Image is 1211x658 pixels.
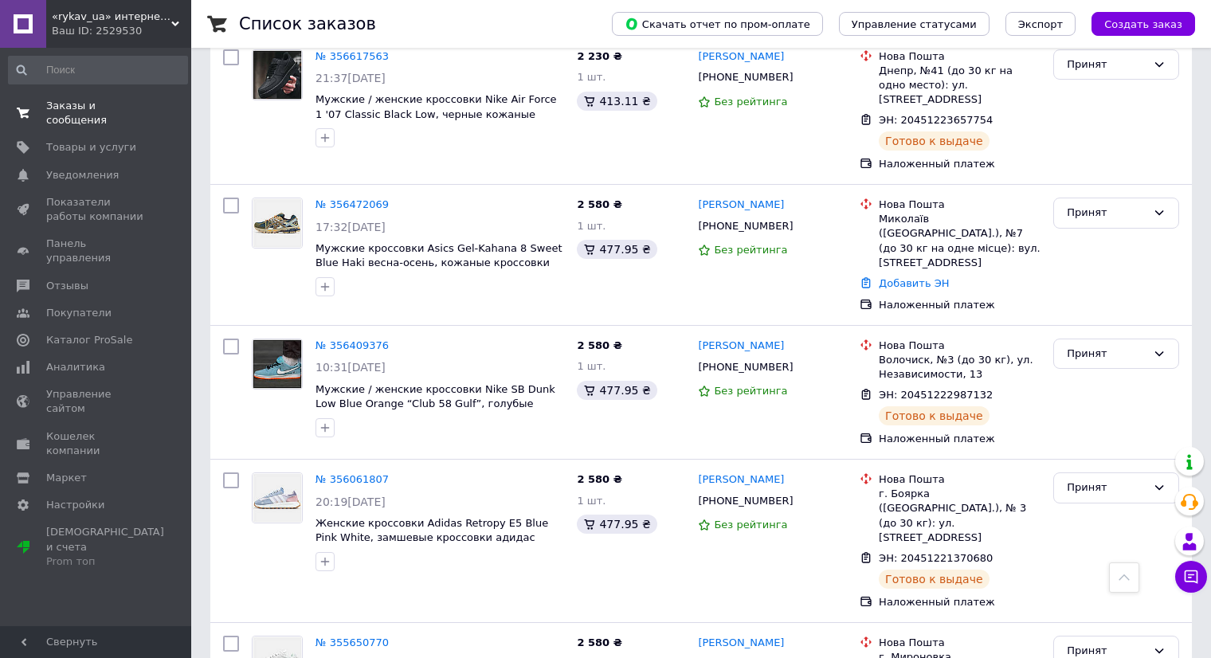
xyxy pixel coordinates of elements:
[852,18,977,30] span: Управление статусами
[879,406,989,425] div: Готово к выдаче
[839,12,990,36] button: Управление статусами
[252,472,303,523] a: Фото товару
[46,237,147,265] span: Панель управления
[695,67,796,88] div: [PHONE_NUMBER]
[879,487,1041,545] div: г. Боярка ([GEOGRAPHIC_DATA].), № 3 (до 30 кг): ул. [STREET_ADDRESS]
[695,216,796,237] div: [PHONE_NUMBER]
[879,298,1041,312] div: Наложенный платеж
[698,198,784,213] a: [PERSON_NAME]
[879,636,1041,650] div: Нова Пошта
[577,92,656,111] div: 413.11 ₴
[46,554,164,569] div: Prom топ
[46,498,104,512] span: Настройки
[698,636,784,651] a: [PERSON_NAME]
[714,519,787,531] span: Без рейтинга
[315,93,557,135] a: Мужские / женские кроссовки Nike Air Force 1 '07 Classic Black Low, черные кожаные кроссовки найк...
[1067,57,1146,73] div: Принят
[315,221,386,233] span: 17:32[DATE]
[315,72,386,84] span: 21:37[DATE]
[239,14,376,33] h1: Список заказов
[1104,18,1182,30] span: Создать заказ
[46,360,105,374] span: Аналитика
[879,595,1041,609] div: Наложенный платеж
[46,306,112,320] span: Покупатели
[879,472,1041,487] div: Нова Пошта
[698,472,784,488] a: [PERSON_NAME]
[1018,18,1063,30] span: Экспорт
[879,339,1041,353] div: Нова Пошта
[577,495,605,507] span: 1 шт.
[315,473,389,485] a: № 356061807
[46,99,147,127] span: Заказы и сообщения
[577,50,621,62] span: 2 230 ₴
[46,429,147,458] span: Кошелек компании
[879,114,993,126] span: ЭН: 20451223657754
[577,339,621,351] span: 2 580 ₴
[46,195,147,224] span: Показатели работы компании
[315,339,389,351] a: № 356409376
[879,64,1041,108] div: Днепр, №41 (до 30 кг на одно место): ул. [STREET_ADDRESS]
[315,517,548,558] a: Женские кроссовки Adidas Retropy E5 Blue Pink White, замшевые кроссовки адидас ретропи е5
[714,96,787,108] span: Без рейтинга
[879,552,993,564] span: ЭН: 20451221370680
[46,333,132,347] span: Каталог ProSale
[253,473,302,523] img: Фото товару
[46,387,147,416] span: Управление сайтом
[252,49,303,100] a: Фото товару
[879,432,1041,446] div: Наложенный платеж
[1067,205,1146,221] div: Принят
[695,491,796,511] div: [PHONE_NUMBER]
[253,50,302,100] img: Фото товару
[698,339,784,354] a: [PERSON_NAME]
[577,71,605,83] span: 1 шт.
[1005,12,1076,36] button: Экспорт
[714,244,787,256] span: Без рейтинга
[879,198,1041,212] div: Нова Пошта
[577,220,605,232] span: 1 шт.
[1175,561,1207,593] button: Чат с покупателем
[8,56,188,84] input: Поиск
[315,495,386,508] span: 20:19[DATE]
[46,471,87,485] span: Маркет
[52,10,171,24] span: «rykav_ua» интернет магазин одежды и обуви
[315,361,386,374] span: 10:31[DATE]
[315,198,389,210] a: № 356472069
[1067,346,1146,362] div: Принят
[625,17,810,31] span: Скачать отчет по пром-оплате
[577,515,656,534] div: 477.95 ₴
[612,12,823,36] button: Скачать отчет по пром-оплате
[879,353,1041,382] div: Волочиск, №3 (до 30 кг), ул. Независимости, 13
[52,24,191,38] div: Ваш ID: 2529530
[577,198,621,210] span: 2 580 ₴
[315,636,389,648] a: № 355650770
[698,49,784,65] a: [PERSON_NAME]
[879,570,989,589] div: Готово к выдаче
[253,198,302,248] img: Фото товару
[1067,480,1146,496] div: Принят
[46,525,164,569] span: [DEMOGRAPHIC_DATA] и счета
[879,389,993,401] span: ЭН: 20451222987132
[315,242,562,284] a: Мужские кроссовки Asics Gel-Kahana 8 Sweet Blue Haki весна-осень, кожаные кроссовки асикс гель ка...
[315,50,389,62] a: № 356617563
[714,385,787,397] span: Без рейтинга
[253,339,302,389] img: Фото товару
[577,636,621,648] span: 2 580 ₴
[577,240,656,259] div: 477.95 ₴
[252,339,303,390] a: Фото товару
[879,212,1041,270] div: Миколаїв ([GEOGRAPHIC_DATA].), №7 (до 30 кг на одне місце): вул. [STREET_ADDRESS]
[46,279,88,293] span: Отзывы
[879,131,989,151] div: Готово к выдаче
[879,49,1041,64] div: Нова Пошта
[252,198,303,249] a: Фото товару
[577,381,656,400] div: 477.95 ₴
[1091,12,1195,36] button: Создать заказ
[577,473,621,485] span: 2 580 ₴
[315,383,555,425] a: Мужские / женские кроссовки Nike SB Dunk Low Blue Orange “Club 58 Gulf”, голубые замшевые найк сб...
[879,277,949,289] a: Добавить ЭН
[46,140,136,155] span: Товары и услуги
[46,168,119,182] span: Уведомления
